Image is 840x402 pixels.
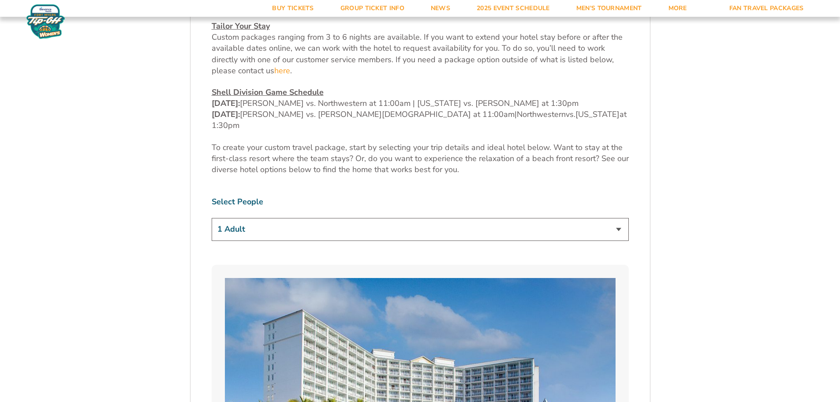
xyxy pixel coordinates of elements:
span: [US_STATE] [575,109,620,120]
span: [PERSON_NAME] vs. [PERSON_NAME][DEMOGRAPHIC_DATA] at 11:00am [240,109,515,120]
u: Shell Division Game Schedule [212,87,324,98]
span: at 1:30pm [212,109,627,131]
span: vs. [566,109,575,120]
strong: [DATE]: [212,109,240,120]
img: Women's Fort Myers Tip-Off [26,4,65,39]
p: To create your custom travel package, start by selecting your trip details and ideal hotel below.... [212,142,629,176]
a: here [274,65,290,76]
span: | [515,109,517,120]
span: Northwestern [517,109,566,120]
p: Custom packages ranging from 3 to 6 nights are available. If you want to extend your hotel stay b... [212,21,629,76]
strong: [DATE]: [212,98,240,109]
label: Select People [212,196,629,207]
u: Tailor Your Stay [212,21,270,31]
span: [PERSON_NAME] vs. Northwestern at 11:00am | [US_STATE] vs. [PERSON_NAME] at 1:30pm [240,98,579,109]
